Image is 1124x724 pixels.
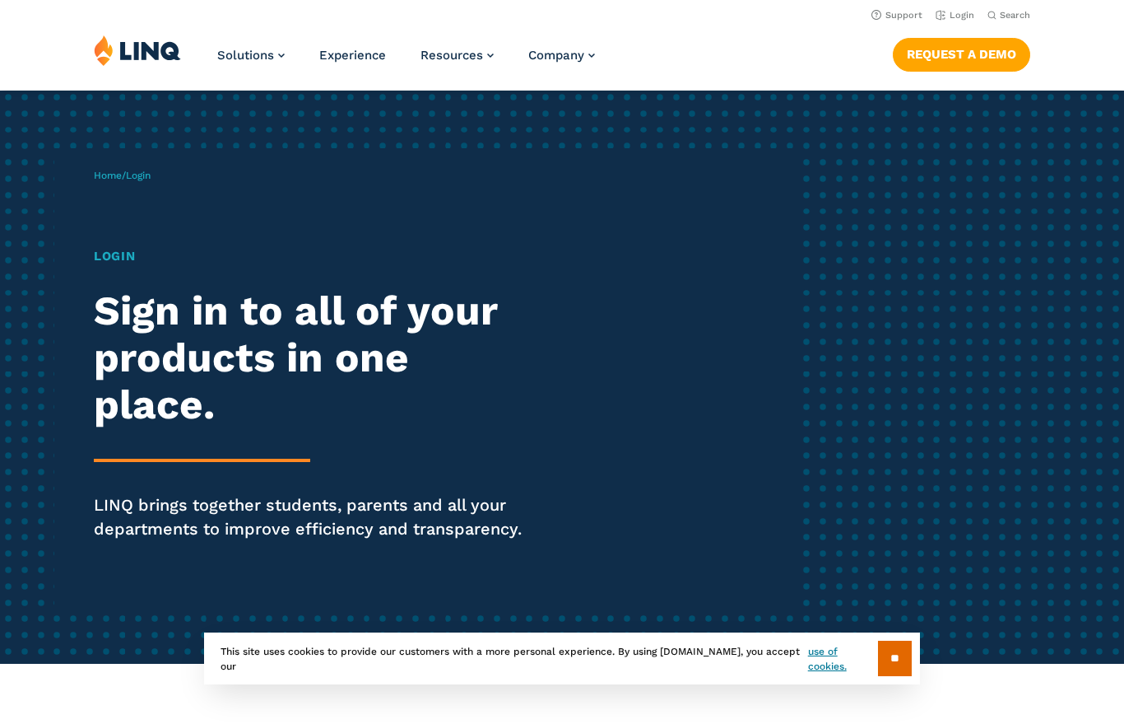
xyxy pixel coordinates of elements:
nav: Primary Navigation [217,35,595,89]
span: Company [528,48,584,63]
nav: Button Navigation [893,35,1030,71]
a: Company [528,48,595,63]
img: LINQ | K‑12 Software [94,35,181,66]
span: Search [1000,10,1030,21]
h1: Login [94,247,527,266]
a: Experience [319,48,386,63]
a: use of cookies. [808,644,878,674]
a: Request a Demo [893,38,1030,71]
h2: Sign in to all of your products in one place. [94,287,527,427]
span: Solutions [217,48,274,63]
div: This site uses cookies to provide our customers with a more personal experience. By using [DOMAIN... [204,633,920,684]
p: LINQ brings together students, parents and all your departments to improve efficiency and transpa... [94,493,527,540]
span: / [94,170,151,181]
a: Home [94,170,122,181]
a: Login [936,10,974,21]
button: Open Search Bar [987,9,1030,21]
a: Support [871,10,922,21]
span: Resources [420,48,483,63]
span: Login [126,170,151,181]
a: Resources [420,48,494,63]
a: Solutions [217,48,285,63]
